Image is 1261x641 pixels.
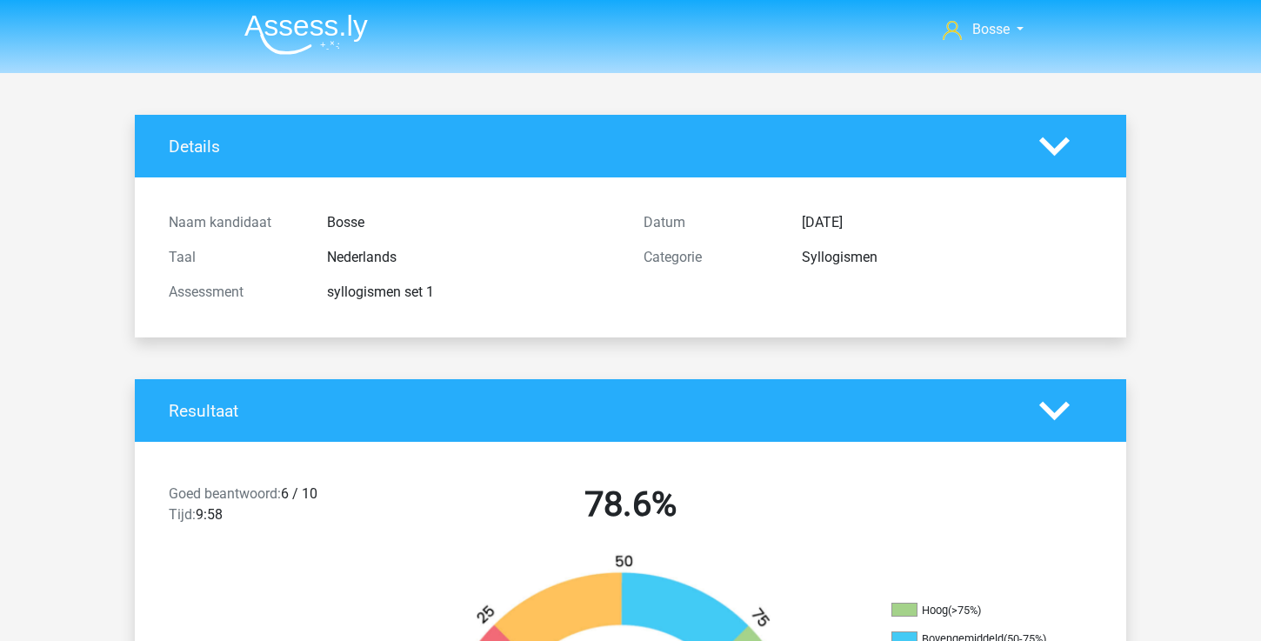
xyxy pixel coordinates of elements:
[169,506,196,523] span: Tijd:
[156,247,314,268] div: Taal
[169,485,281,502] span: Goed beantwoord:
[244,14,368,55] img: Assessly
[156,282,314,303] div: Assessment
[630,212,789,233] div: Datum
[314,212,630,233] div: Bosse
[169,137,1013,157] h4: Details
[789,212,1105,233] div: [DATE]
[156,212,314,233] div: Naam kandidaat
[936,19,1031,40] a: Bosse
[891,603,1065,618] li: Hoog
[169,401,1013,421] h4: Resultaat
[314,247,630,268] div: Nederlands
[630,247,789,268] div: Categorie
[314,282,630,303] div: syllogismen set 1
[948,604,981,617] div: (>75%)
[789,247,1105,268] div: Syllogismen
[972,21,1010,37] span: Bosse
[406,484,855,525] h2: 78.6%
[156,484,393,532] div: 6 / 10 9:58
